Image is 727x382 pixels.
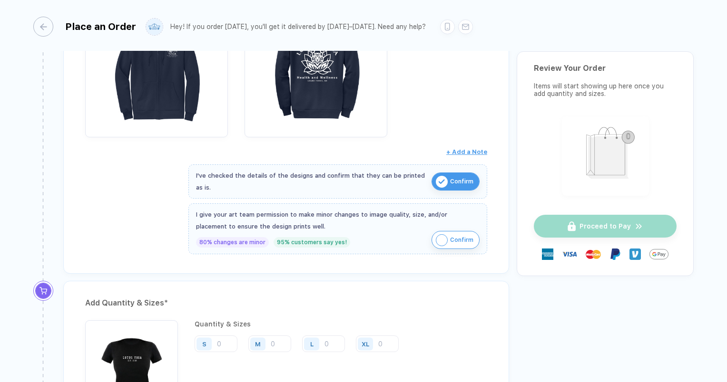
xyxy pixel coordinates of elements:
[436,234,448,246] img: icon
[450,232,473,248] span: Confirm
[436,176,448,188] img: icon
[629,248,641,260] img: Venmo
[609,248,621,260] img: Paypal
[274,237,350,248] div: 95% customers say yes!
[362,340,369,347] div: XL
[202,340,206,347] div: S
[566,121,645,190] img: shopping_bag.png
[146,19,163,35] img: user profile
[542,248,553,260] img: express
[196,170,427,193] div: I've checked the details of the designs and confirm that they can be printed as is.
[446,148,487,155] span: + Add a Note
[196,209,480,232] div: I give your art team permission to make minor changes to image quality, size, and/or placement to...
[534,82,677,97] div: Items will start showing up here once you add quantity and sizes.
[586,247,601,262] img: master-card
[562,247,577,262] img: visa
[196,237,269,248] div: 80% changes are minor
[450,174,473,189] span: Confirm
[446,144,487,160] button: + Add a Note
[432,172,480,191] button: iconConfirm
[432,231,480,249] button: iconConfirm
[195,320,406,328] div: Quantity & Sizes
[534,64,677,73] div: Review Your Order
[310,340,314,347] div: L
[65,21,136,32] div: Place an Order
[170,23,426,31] div: Hey! If you order [DATE], you'll get it delivered by [DATE]–[DATE]. Need any help?
[255,340,261,347] div: M
[85,296,487,311] div: Add Quantity & Sizes
[649,245,668,264] img: GPay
